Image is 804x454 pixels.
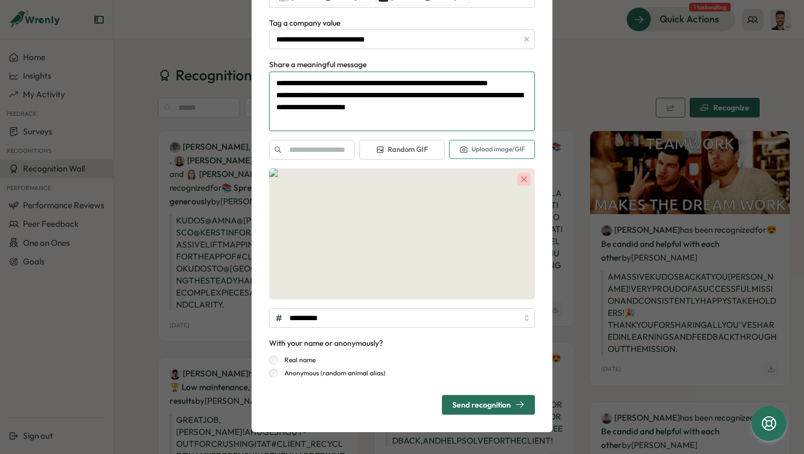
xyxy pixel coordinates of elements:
[269,168,535,299] img: image
[269,59,366,71] label: Share a meaningful message
[376,145,428,155] span: Random GIF
[278,369,386,378] label: Anonymous (random animal alias)
[442,395,535,415] button: Send recognition
[278,356,316,364] label: Real name
[359,140,445,160] button: Random GIF
[452,400,525,409] div: Send recognition
[269,338,383,350] div: With your name or anonymously?
[269,17,340,30] label: Tag a company value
